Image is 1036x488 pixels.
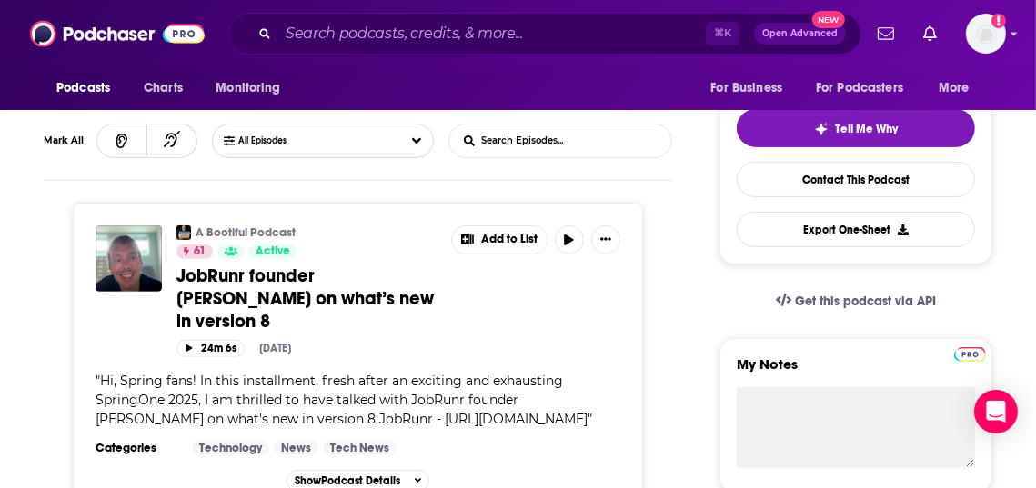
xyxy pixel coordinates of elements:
button: 24m 6s [176,340,245,357]
a: Get this podcast via API [761,279,951,324]
h3: Categories [96,441,177,455]
img: A Bootiful Podcast [176,225,191,240]
a: Tech News [323,441,397,455]
button: Show More Button [591,225,620,254]
div: [DATE] [259,342,291,354]
button: Choose List Listened [212,124,434,158]
span: Monitoring [216,75,280,101]
img: JobRunr founder Ronald Dehuysser on what’s new in version 8 [96,225,162,292]
button: open menu [926,71,992,105]
button: tell me why sparkleTell Me Why [737,109,975,147]
span: All Episodes [238,135,323,146]
button: open menu [44,71,134,105]
label: My Notes [737,355,975,387]
a: Active [248,244,297,259]
input: Search podcasts, credits, & more... [278,19,706,48]
a: Pro website [954,344,986,362]
span: 61 [194,243,206,261]
img: Podchaser Pro [954,347,986,362]
img: User Profile [966,14,1006,54]
a: A Bootiful Podcast [196,225,296,240]
a: Contact This Podcast [737,162,975,197]
a: Charts [132,71,194,105]
a: JobRunr founder [PERSON_NAME] on what’s new in version 8 [176,264,438,333]
span: Show Podcast Details [295,474,400,487]
a: Show notifications dropdown [916,18,944,49]
div: Mark All [44,136,96,145]
span: Podcasts [56,75,110,101]
a: Show notifications dropdown [870,18,901,49]
span: Tell Me Why [836,122,899,136]
span: New [812,11,845,28]
a: 61 [176,244,213,259]
span: JobRunr founder [PERSON_NAME] on what’s new in version 8 [176,264,434,333]
span: Charts [144,75,183,101]
button: Show More Button [452,226,547,254]
span: " " [96,373,592,427]
span: For Business [710,75,782,101]
button: Show profile menu [966,14,1006,54]
button: Export One-Sheet [737,212,975,247]
span: Active [256,243,290,261]
span: Add to List [481,233,538,246]
span: Get this podcast via API [795,294,936,309]
a: Technology [192,441,269,455]
span: Hi, Spring fans! In this installment, fresh after an exciting and exhausting SpringOne 2025, I am... [96,373,588,427]
button: open menu [804,71,930,105]
span: Open Advanced [762,29,838,38]
a: News [274,441,318,455]
img: tell me why sparkle [814,122,829,136]
img: Podchaser - Follow, Share and Rate Podcasts [30,16,205,51]
span: For Podcasters [816,75,903,101]
button: open menu [203,71,304,105]
svg: Add a profile image [991,14,1006,28]
span: ⌘ K [706,22,739,45]
button: Open AdvancedNew [754,23,846,45]
button: open menu [698,71,805,105]
span: Logged in as kindrieri [966,14,1006,54]
div: Search podcasts, credits, & more... [228,13,861,55]
div: Open Intercom Messenger [974,390,1018,433]
span: More [939,75,970,101]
